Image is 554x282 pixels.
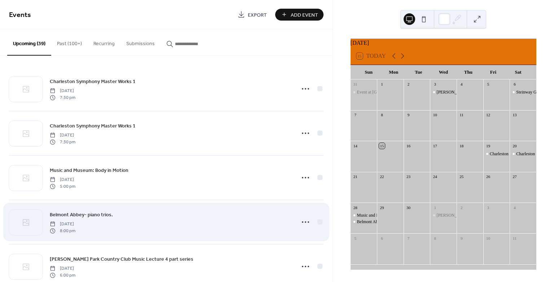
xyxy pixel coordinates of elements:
[459,82,464,87] div: 4
[357,219,406,225] div: Belmont Abbey- piano trios.
[512,174,517,179] div: 27
[432,174,438,179] div: 24
[512,82,517,87] div: 6
[351,219,377,225] div: Belmont Abbey- piano trios.
[485,205,491,210] div: 3
[275,9,324,21] button: Add Event
[50,166,128,174] a: Music and Museum: Body in Motion
[291,11,318,19] span: Add Event
[485,112,491,118] div: 12
[7,29,51,56] button: Upcoming (39)
[353,112,358,118] div: 7
[506,65,531,79] div: Sat
[431,65,456,79] div: Wed
[406,65,431,79] div: Tue
[483,151,510,157] div: Charleston Symphony Master Works 1
[512,112,517,118] div: 13
[50,183,75,190] span: 5:00 pm
[512,143,517,148] div: 20
[485,174,491,179] div: 26
[50,265,75,272] span: [DATE]
[512,205,517,210] div: 4
[485,235,491,241] div: 10
[379,235,384,241] div: 6
[406,205,411,210] div: 30
[88,29,120,55] button: Recurring
[50,139,75,145] span: 7:30 pm
[50,122,136,130] a: Charleston Symphony Master Works 1
[485,143,491,148] div: 19
[430,212,457,218] div: Myers Park Country Club Music Lecture 4 part series
[50,255,193,263] a: [PERSON_NAME] Park Country Club Music Lecture 4 part series
[357,89,417,95] div: Event at [GEOGRAPHIC_DATA]
[432,82,438,87] div: 3
[50,227,75,234] span: 8:00 pm
[51,29,88,55] button: Past (100+)
[353,205,358,210] div: 28
[379,205,384,210] div: 29
[406,82,411,87] div: 2
[353,143,358,148] div: 14
[353,82,358,87] div: 31
[459,235,464,241] div: 9
[356,65,381,79] div: Sun
[459,112,464,118] div: 11
[50,88,75,94] span: [DATE]
[353,174,358,179] div: 21
[50,211,113,219] span: Belmont Abbey- piano trios.
[50,272,75,278] span: 6:00 pm
[436,89,553,95] div: [PERSON_NAME] Park Country Club Music Lecture 4 part series
[50,77,136,86] a: Charleston Symphony Master Works 1
[432,112,438,118] div: 10
[381,65,406,79] div: Mon
[406,174,411,179] div: 23
[459,174,464,179] div: 25
[351,212,377,218] div: Music and Museum: Body in Motion
[120,29,161,55] button: Submissions
[459,205,464,210] div: 2
[481,65,506,79] div: Fri
[510,89,536,95] div: Steinway Gallery in Greensboro- jazz pianist Jonah Bechtler-Teixeira and cellist Tanja Bechtler
[50,132,75,139] span: [DATE]
[512,235,517,241] div: 11
[485,82,491,87] div: 5
[50,211,113,219] a: Belmont Abbey- piano trios.
[50,94,75,101] span: 7:30 pm
[353,235,358,241] div: 5
[406,112,411,118] div: 9
[351,89,377,95] div: Event at Duke Mansion
[456,65,481,79] div: Thu
[50,78,136,86] span: Charleston Symphony Master Works 1
[430,89,457,95] div: Myers Park Country Club Music Lecture 4 part series
[232,9,272,21] a: Export
[248,11,267,19] span: Export
[510,151,536,157] div: Charleston Symphony Master Works 1
[406,235,411,241] div: 7
[357,212,421,218] div: Music and Museum: Body in Motion
[50,167,128,174] span: Music and Museum: Body in Motion
[50,221,75,227] span: [DATE]
[436,212,553,218] div: [PERSON_NAME] Park Country Club Music Lecture 4 part series
[9,8,31,22] span: Events
[379,143,384,148] div: 15
[379,112,384,118] div: 8
[50,177,75,183] span: [DATE]
[432,205,438,210] div: 1
[379,174,384,179] div: 22
[432,235,438,241] div: 8
[379,82,384,87] div: 1
[351,39,536,47] div: [DATE]
[459,143,464,148] div: 18
[406,143,411,148] div: 16
[432,143,438,148] div: 17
